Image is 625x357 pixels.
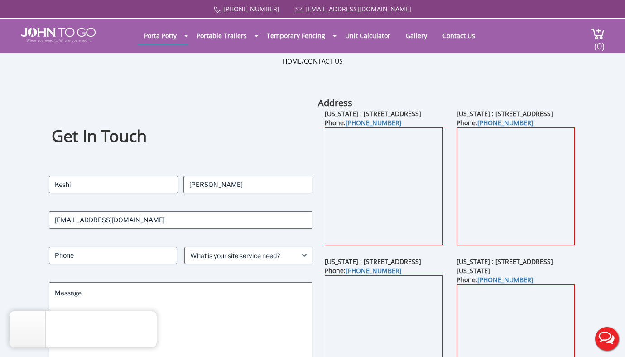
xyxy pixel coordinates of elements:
[49,176,178,193] input: First Name
[325,109,421,118] b: [US_STATE] : [STREET_ADDRESS]
[457,109,553,118] b: [US_STATE] : [STREET_ADDRESS]
[477,275,534,284] a: [PHONE_NUMBER]
[223,5,279,13] a: [PHONE_NUMBER]
[457,118,534,127] b: Phone:
[49,247,177,264] input: Phone
[477,118,534,127] a: [PHONE_NUMBER]
[594,33,605,52] span: (0)
[436,27,482,44] a: Contact Us
[305,5,411,13] a: [EMAIL_ADDRESS][DOMAIN_NAME]
[260,27,332,44] a: Temporary Fencing
[283,57,302,65] a: Home
[318,97,352,109] b: Address
[137,27,183,44] a: Porta Potty
[304,57,343,65] a: Contact Us
[183,176,312,193] input: Last Name
[589,321,625,357] button: Live Chat
[52,125,310,147] h1: Get In Touch
[325,266,402,275] b: Phone:
[338,27,397,44] a: Unit Calculator
[399,27,434,44] a: Gallery
[325,257,421,266] b: [US_STATE] : [STREET_ADDRESS]
[457,275,534,284] b: Phone:
[21,28,96,42] img: JOHN to go
[346,118,402,127] a: [PHONE_NUMBER]
[283,57,343,66] ul: /
[325,118,402,127] b: Phone:
[214,6,221,14] img: Call
[591,28,605,40] img: cart a
[457,257,553,275] b: [US_STATE] : [STREET_ADDRESS][US_STATE]
[295,7,303,13] img: Mail
[49,211,312,229] input: Email
[346,266,402,275] a: [PHONE_NUMBER]
[190,27,254,44] a: Portable Trailers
